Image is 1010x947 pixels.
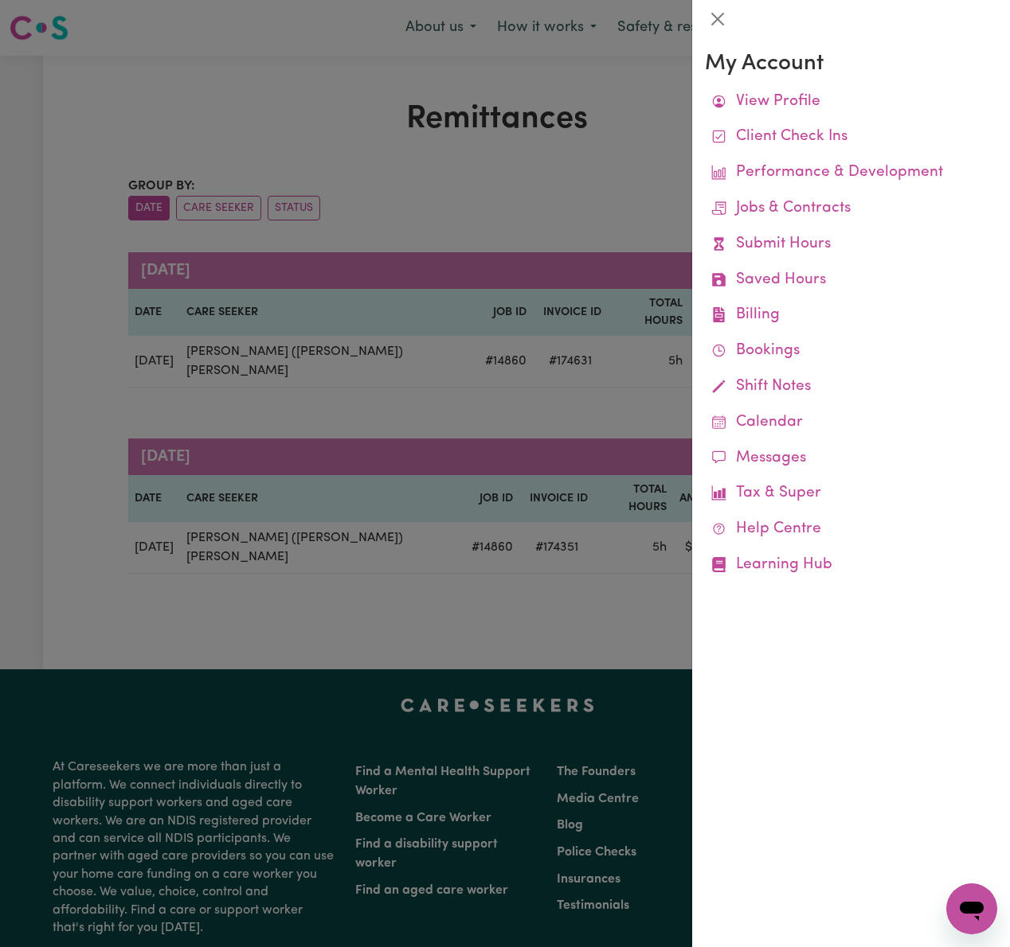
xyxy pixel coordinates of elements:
[705,263,997,298] a: Saved Hours
[705,512,997,548] a: Help Centre
[705,298,997,333] a: Billing
[705,119,997,155] a: Client Check Ins
[705,155,997,191] a: Performance & Development
[705,333,997,369] a: Bookings
[705,548,997,583] a: Learning Hub
[705,227,997,263] a: Submit Hours
[946,883,997,934] iframe: Button to launch messaging window
[705,405,997,441] a: Calendar
[705,6,730,32] button: Close
[705,84,997,120] a: View Profile
[705,369,997,405] a: Shift Notes
[705,441,997,477] a: Messages
[705,51,997,78] h3: My Account
[705,476,997,512] a: Tax & Super
[705,191,997,227] a: Jobs & Contracts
